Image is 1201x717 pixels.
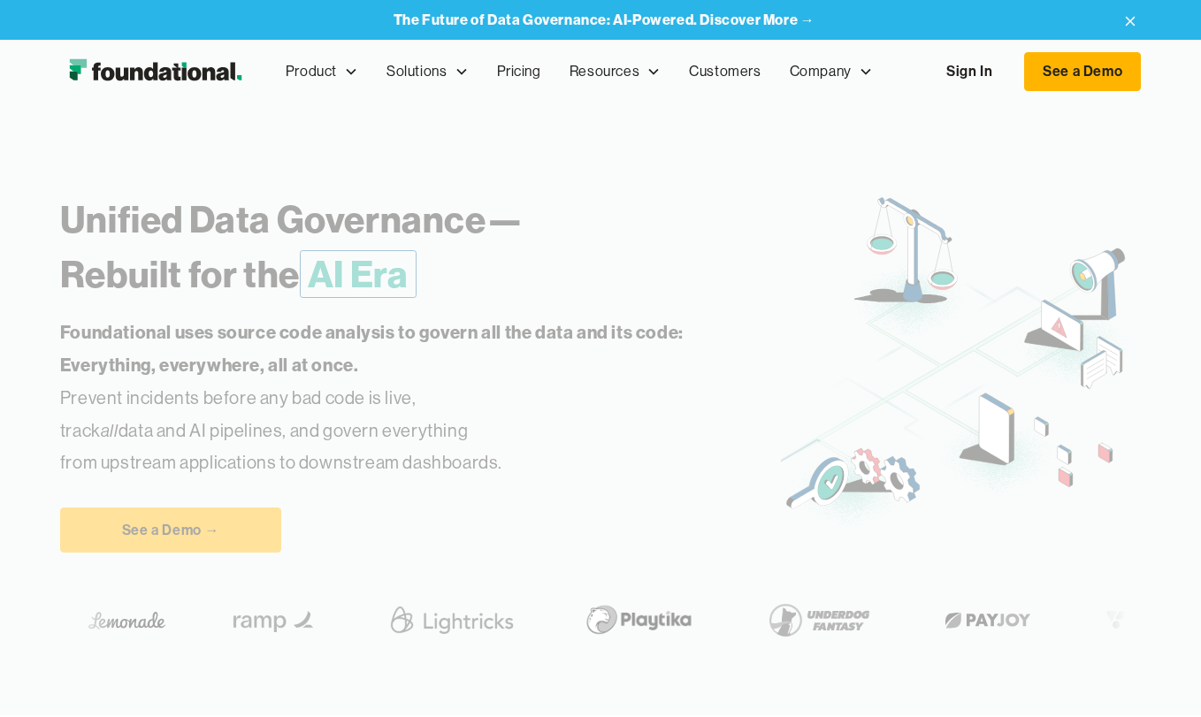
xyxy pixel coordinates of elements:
[776,42,887,101] div: Company
[1024,52,1141,91] a: See a Demo
[932,606,1037,634] img: Payjoy
[60,317,739,479] p: Prevent incidents before any bad code is live, track data and AI pipelines, and govern everything...
[572,595,699,645] img: Playtika
[300,250,417,298] span: AI Era
[675,42,775,101] a: Customers
[218,595,325,645] img: Ramp
[60,192,781,302] h1: Unified Data Governance— Rebuilt for the
[386,60,447,83] div: Solutions
[790,60,852,83] div: Company
[101,419,119,441] em: all
[372,42,482,101] div: Solutions
[272,42,372,101] div: Product
[60,507,281,553] a: See a Demo →
[570,60,639,83] div: Resources
[394,11,815,28] a: The Future of Data Governance: AI-Powered. Discover More →
[755,595,876,645] img: Underdog Fantasy
[85,606,162,634] img: Lemonade
[60,321,684,376] strong: Foundational uses source code analysis to govern all the data and its code: Everything, everywher...
[60,54,250,89] img: Foundational Logo
[483,42,555,101] a: Pricing
[555,42,675,101] div: Resources
[286,60,337,83] div: Product
[929,53,1010,90] a: Sign In
[60,54,250,89] a: home
[381,595,516,645] img: Lightricks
